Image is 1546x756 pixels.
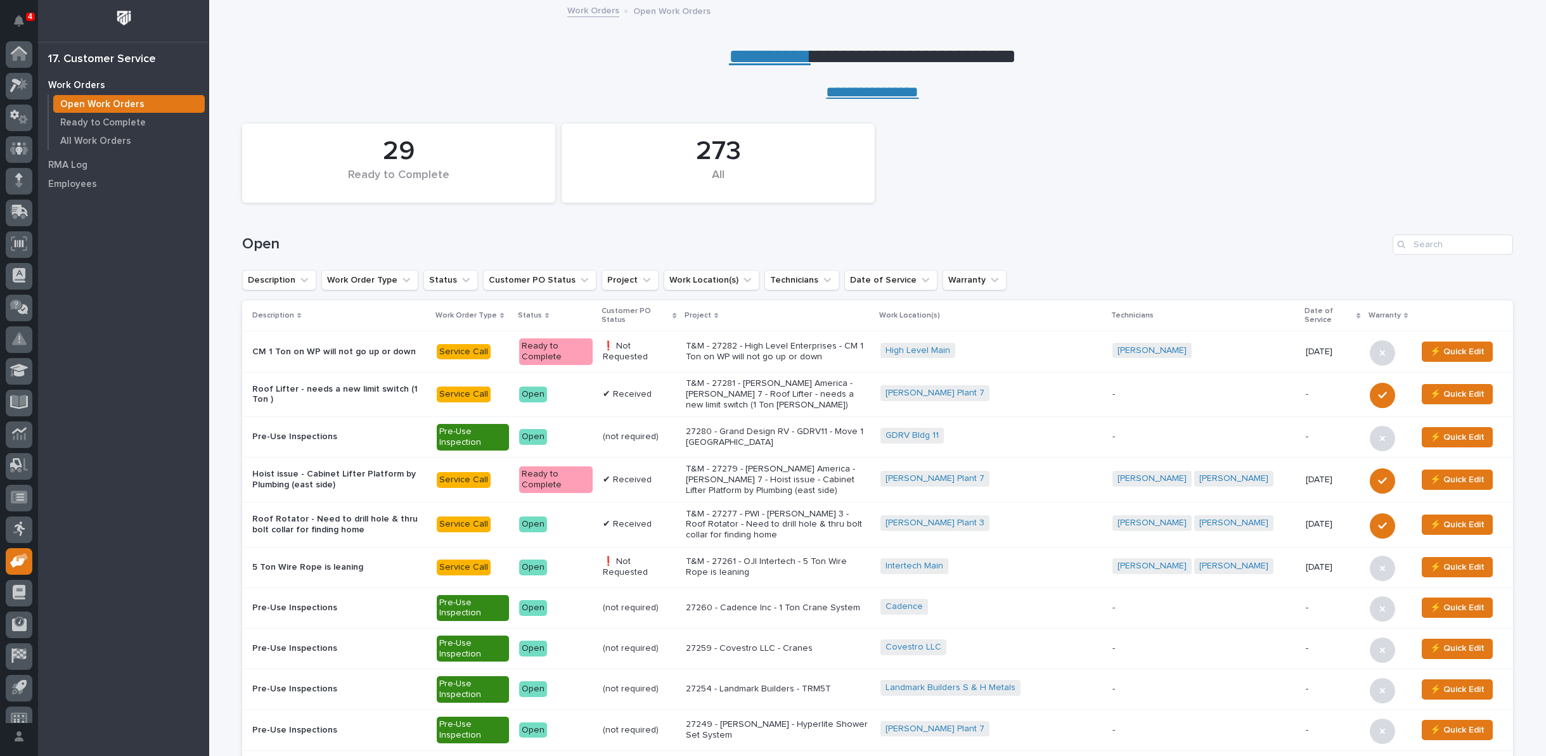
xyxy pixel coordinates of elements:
[48,179,97,190] p: Employees
[686,643,870,654] p: 27259 - Covestro LLC - Cranes
[60,117,146,129] p: Ready to Complete
[437,424,510,451] div: Pre-Use Inspection
[603,341,676,362] p: ❗ Not Requested
[437,387,491,402] div: Service Call
[1112,684,1296,695] p: -
[886,388,984,399] a: [PERSON_NAME] Plant 7
[1304,304,1354,328] p: Date of Service
[437,636,510,662] div: Pre-Use Inspection
[1112,432,1296,442] p: -
[1422,679,1493,700] button: ⚡ Quick Edit
[686,426,870,448] p: 27280 - Grand Design RV - GDRV11 - Move 1 [GEOGRAPHIC_DATA]
[437,560,491,575] div: Service Call
[518,309,542,323] p: Status
[1430,641,1485,656] span: ⚡ Quick Edit
[1199,473,1268,484] a: [PERSON_NAME]
[1422,470,1493,490] button: ⚡ Quick Edit
[60,136,131,147] p: All Work Orders
[603,519,676,530] p: ✔ Received
[1306,389,1360,400] p: -
[886,682,1015,693] a: Landmark Builders S & H Metals
[242,710,1513,750] tr: Pre-Use InspectionsPre-Use InspectionOpen(not required)27249 - [PERSON_NAME] - Hyperlite Shower S...
[1422,720,1493,740] button: ⚡ Quick Edit
[1430,344,1485,359] span: ⚡ Quick Edit
[437,344,491,360] div: Service Call
[1430,430,1485,445] span: ⚡ Quick Edit
[264,169,534,195] div: Ready to Complete
[519,600,547,616] div: Open
[1199,561,1268,572] a: [PERSON_NAME]
[437,676,510,703] div: Pre-Use Inspection
[264,136,534,167] div: 29
[943,270,1007,290] button: Warranty
[242,669,1513,710] tr: Pre-Use InspectionsPre-Use InspectionOpen(not required)27254 - Landmark Builders - TRM5TLandmark ...
[1112,725,1296,736] p: -
[1306,475,1360,485] p: [DATE]
[603,643,676,654] p: (not required)
[1430,387,1485,402] span: ⚡ Quick Edit
[6,8,32,34] button: Notifications
[242,587,1513,628] tr: Pre-Use InspectionsPre-Use InspectionOpen(not required)27260 - Cadence Inc - 1 Ton Crane SystemCa...
[48,53,156,67] div: 17. Customer Service
[60,99,145,110] p: Open Work Orders
[28,12,32,21] p: 4
[1306,347,1360,357] p: [DATE]
[1430,560,1485,575] span: ⚡ Quick Edit
[686,684,870,695] p: 27254 - Landmark Builders - TRM5T
[437,717,510,743] div: Pre-Use Inspection
[1369,309,1401,323] p: Warranty
[252,347,427,357] p: CM 1 Ton on WP will not go up or down
[242,235,1388,253] h1: Open
[1112,643,1296,654] p: -
[686,378,870,410] p: T&M - 27281 - [PERSON_NAME] America - [PERSON_NAME] 7 - Roof Lifter - needs a new limit switch (1...
[764,270,839,290] button: Technicians
[886,473,984,484] a: [PERSON_NAME] Plant 7
[602,304,669,328] p: Customer PO Status
[437,472,491,488] div: Service Call
[242,331,1513,372] tr: CM 1 Ton on WP will not go up or downService CallReady to Complete❗ Not RequestedT&M - 27282 - Hi...
[519,722,547,738] div: Open
[686,341,870,362] p: T&M - 27282 - High Level Enterprises - CM 1 Ton on WP will not go up or down
[519,516,547,532] div: Open
[38,155,209,174] a: RMA Log
[1393,234,1513,255] div: Search
[567,3,619,17] a: Work Orders
[1422,639,1493,659] button: ⚡ Quick Edit
[519,338,593,365] div: Ready to Complete
[1306,562,1360,573] p: [DATE]
[603,556,676,578] p: ❗ Not Requested
[1422,557,1493,577] button: ⚡ Quick Edit
[519,681,547,697] div: Open
[38,174,209,193] a: Employees
[1112,389,1296,400] p: -
[519,387,547,402] div: Open
[1422,342,1493,362] button: ⚡ Quick Edit
[242,503,1513,548] tr: Roof Rotator - Need to drill hole & thru bolt collar for finding homeService CallOpen✔ ReceivedT&...
[886,430,939,441] a: GDRV Bldg 11
[664,270,759,290] button: Work Location(s)
[1306,725,1360,736] p: -
[603,475,676,485] p: ✔ Received
[686,464,870,496] p: T&M - 27279 - [PERSON_NAME] America - [PERSON_NAME] 7 - Hoist issue - Cabinet Lifter Platform by ...
[886,642,941,653] a: Covestro LLC
[1422,384,1493,404] button: ⚡ Quick Edit
[49,132,209,150] a: All Work Orders
[48,80,105,91] p: Work Orders
[423,270,478,290] button: Status
[583,136,853,167] div: 273
[242,458,1513,503] tr: Hoist issue - Cabinet Lifter Platform by Plumbing (east side)Service CallReady to Complete✔ Recei...
[844,270,937,290] button: Date of Service
[1112,603,1296,613] p: -
[1306,643,1360,654] p: -
[1422,427,1493,447] button: ⚡ Quick Edit
[242,372,1513,417] tr: Roof Lifter - needs a new limit switch (1 Ton )Service CallOpen✔ ReceivedT&M - 27281 - [PERSON_NA...
[321,270,418,290] button: Work Order Type
[519,429,547,445] div: Open
[242,547,1513,587] tr: 5 Ton Wire Rope is leaningService CallOpen❗ Not RequestedT&M - 27261 - OJI Intertech - 5 Ton Wire...
[49,113,209,131] a: Ready to Complete
[1430,517,1485,532] span: ⚡ Quick Edit
[519,560,547,575] div: Open
[483,270,596,290] button: Customer PO Status
[252,432,427,442] p: Pre-Use Inspections
[1118,561,1187,572] a: [PERSON_NAME]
